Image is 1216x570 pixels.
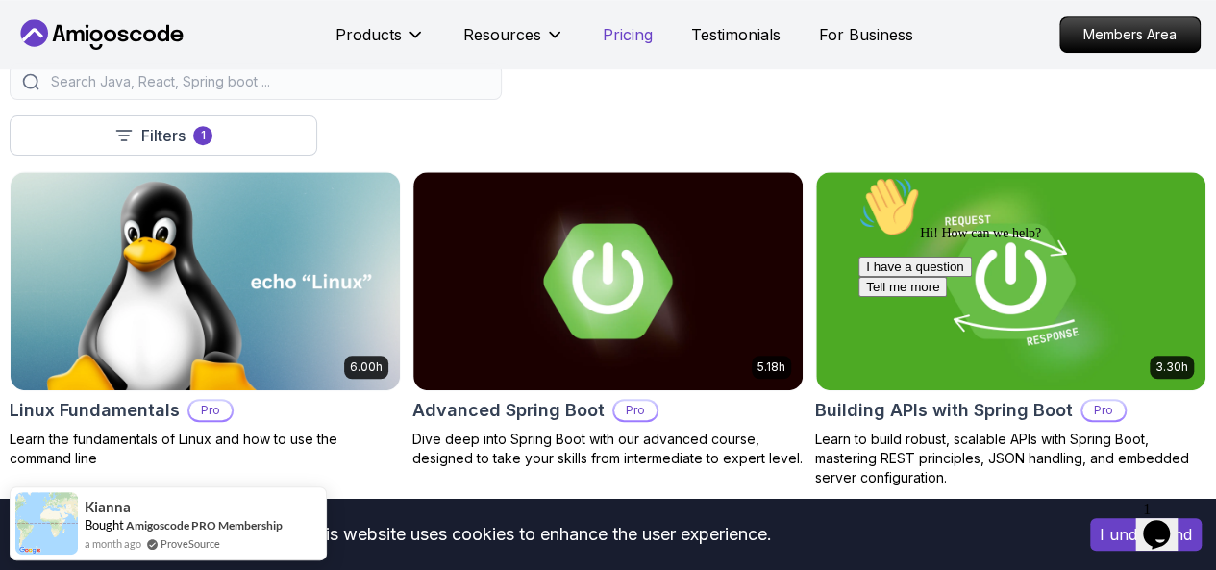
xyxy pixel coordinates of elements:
span: Kianna [85,499,131,515]
a: Building APIs with Spring Boot card3.30hBuilding APIs with Spring BootProLearn to build robust, s... [815,171,1206,487]
a: Advanced Spring Boot card5.18hAdvanced Spring BootProDive deep into Spring Boot with our advanced... [412,171,804,468]
p: Dive deep into Spring Boot with our advanced course, designed to take your skills from intermedia... [412,430,804,468]
a: Members Area [1059,16,1201,53]
a: ProveSource [161,535,220,552]
p: Learn the fundamentals of Linux and how to use the command line [10,430,401,468]
p: 6.00h [350,359,383,375]
a: Linux Fundamentals card6.00hLinux FundamentalsProLearn the fundamentals of Linux and how to use t... [10,171,401,468]
button: Accept cookies [1090,518,1202,551]
img: provesource social proof notification image [15,492,78,555]
img: Advanced Spring Boot card [413,172,803,390]
p: Pro [614,401,657,420]
button: Resources [463,23,564,62]
p: Filters [141,124,186,147]
p: 5.18h [757,359,785,375]
button: Tell me more [8,109,96,129]
p: Members Area [1060,17,1200,52]
input: Search Java, React, Spring boot ... [47,72,489,91]
p: Products [335,23,402,46]
h2: Building APIs with Spring Boot [815,397,1073,424]
span: a month ago [85,535,141,552]
p: Learn to build robust, scalable APIs with Spring Boot, mastering REST principles, JSON handling, ... [815,430,1206,487]
img: Linux Fundamentals card [11,172,400,390]
iframe: chat widget [1135,493,1197,551]
p: 1 [201,128,206,143]
button: Products [335,23,425,62]
img: :wave: [8,8,69,69]
button: I have a question [8,88,121,109]
span: Hi! How can we help? [8,58,190,72]
span: Bought [85,517,124,533]
p: Resources [463,23,541,46]
a: Testimonials [691,23,781,46]
iframe: chat widget [851,168,1197,483]
a: For Business [819,23,913,46]
a: Amigoscode PRO Membership [126,518,283,533]
img: Building APIs with Spring Boot card [816,172,1205,390]
h2: Linux Fundamentals [10,397,180,424]
a: Pricing [603,23,653,46]
p: Pro [189,401,232,420]
button: Filters1 [10,115,317,156]
div: This website uses cookies to enhance the user experience. [14,513,1061,556]
h2: Advanced Spring Boot [412,397,605,424]
div: 👋Hi! How can we help?I have a questionTell me more [8,8,354,129]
